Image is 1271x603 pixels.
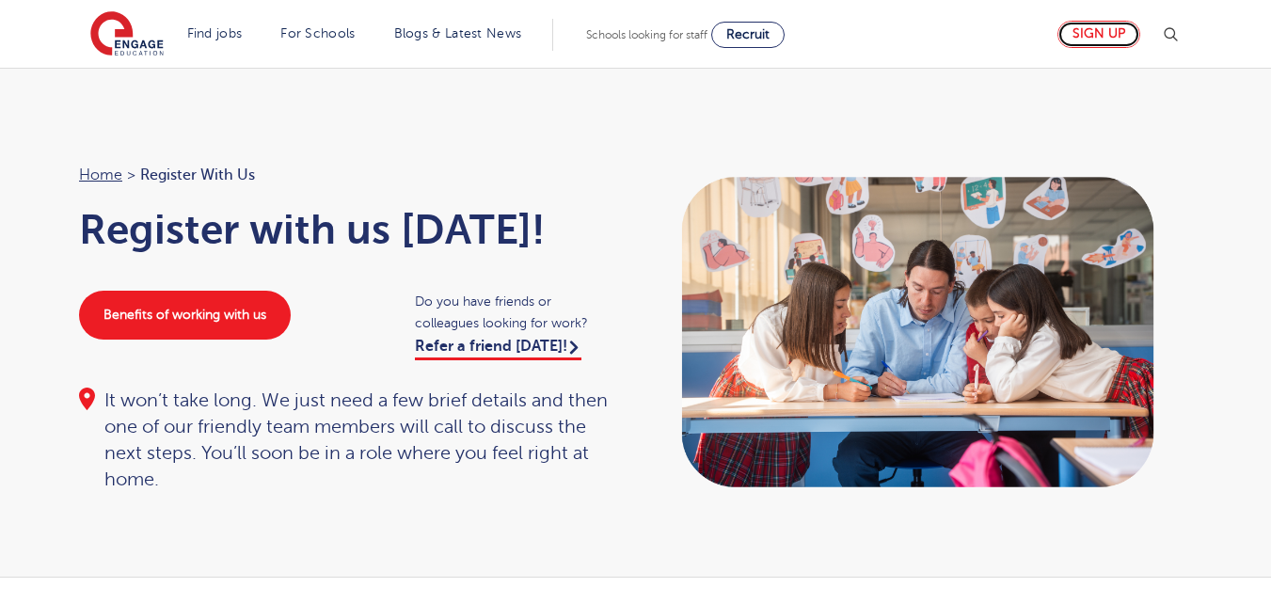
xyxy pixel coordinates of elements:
nav: breadcrumb [79,163,617,187]
span: Do you have friends or colleagues looking for work? [415,291,617,334]
span: Register with us [140,163,255,187]
h1: Register with us [DATE]! [79,206,617,253]
a: Recruit [711,22,785,48]
span: Schools looking for staff [586,28,707,41]
a: Blogs & Latest News [394,26,522,40]
img: Engage Education [90,11,164,58]
a: Home [79,167,122,183]
span: Recruit [726,27,770,41]
a: For Schools [280,26,355,40]
div: It won’t take long. We just need a few brief details and then one of our friendly team members wi... [79,388,617,493]
a: Sign up [1057,21,1140,48]
a: Benefits of working with us [79,291,291,340]
span: > [127,167,135,183]
a: Refer a friend [DATE]! [415,338,581,360]
a: Find jobs [187,26,243,40]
